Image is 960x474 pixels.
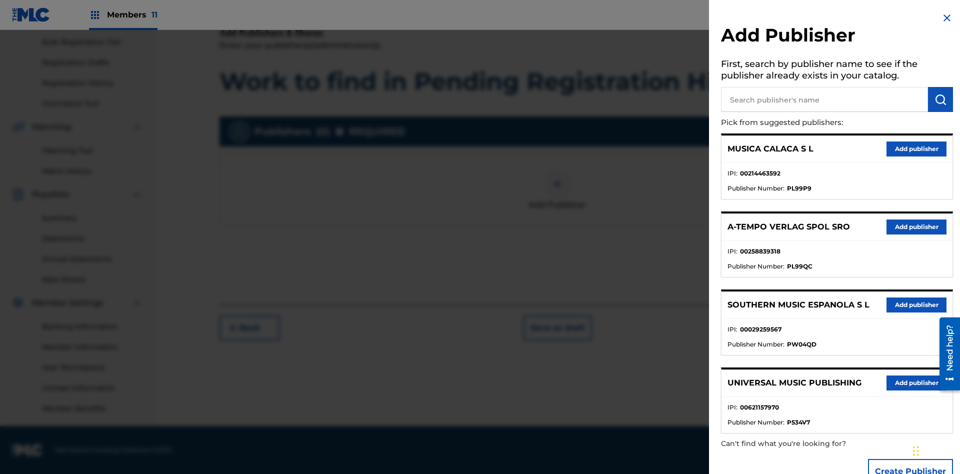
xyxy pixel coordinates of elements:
div: Drag [913,436,919,466]
button: Add publisher [886,219,946,234]
h2: Add Publisher [721,24,953,49]
span: Publisher Number : [727,184,784,193]
span: IPI : [727,247,737,256]
strong: 00621157970 [740,403,779,412]
span: Publisher Number : [727,340,784,349]
p: Can't find what you're looking for? [721,433,896,454]
p: Pick from suggested publishers: [721,112,896,133]
p: A-TEMPO VERLAG SPOL SRO [727,221,850,233]
span: Publisher Number : [727,262,784,271]
span: IPI : [727,325,737,334]
img: Search Works [934,93,946,105]
span: IPI : [727,403,737,412]
strong: 00258839318 [740,247,780,256]
strong: 00029259567 [740,325,781,334]
strong: PW04QD [787,340,816,349]
iframe: Chat Widget [910,426,960,474]
span: IPI : [727,169,737,178]
button: Add publisher [886,375,946,390]
p: SOUTHERN MUSIC ESPANOLA S L [727,299,869,311]
p: UNIVERSAL MUSIC PUBLISHING [727,377,861,389]
h5: First, search by publisher name to see if the publisher already exists in your catalog. [721,55,953,87]
span: 11 [151,10,157,19]
img: MLC Logo [12,7,50,22]
span: Members [107,9,157,20]
input: Search publisher's name [721,87,928,112]
button: Add publisher [886,297,946,312]
strong: PL99P9 [787,184,811,193]
strong: P534V7 [787,418,810,427]
p: MUSICA CALACA S L [727,143,813,155]
button: Add publisher [886,141,946,156]
iframe: Resource Center [932,313,960,395]
strong: PL99QC [787,262,812,271]
img: Top Rightsholders [89,9,101,21]
span: Publisher Number : [727,418,784,427]
strong: 00214463592 [740,169,780,178]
